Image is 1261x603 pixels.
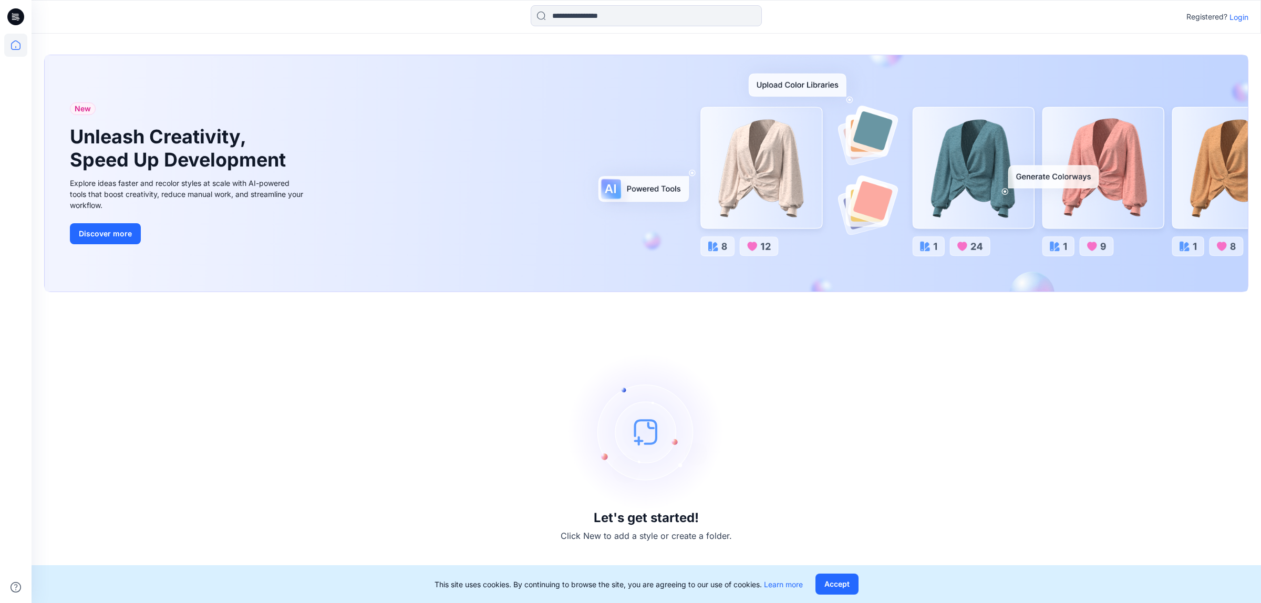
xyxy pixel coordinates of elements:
[70,223,306,244] a: Discover more
[435,579,803,590] p: This site uses cookies. By continuing to browse the site, you are agreeing to our use of cookies.
[764,580,803,589] a: Learn more
[1229,12,1248,23] p: Login
[75,102,91,115] span: New
[1186,11,1227,23] p: Registered?
[815,574,859,595] button: Accept
[561,529,732,542] p: Click New to add a style or create a folder.
[70,126,291,171] h1: Unleash Creativity, Speed Up Development
[70,223,141,244] button: Discover more
[567,353,725,511] img: empty-state-image.svg
[594,511,699,525] h3: Let's get started!
[70,178,306,211] div: Explore ideas faster and recolor styles at scale with AI-powered tools that boost creativity, red...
